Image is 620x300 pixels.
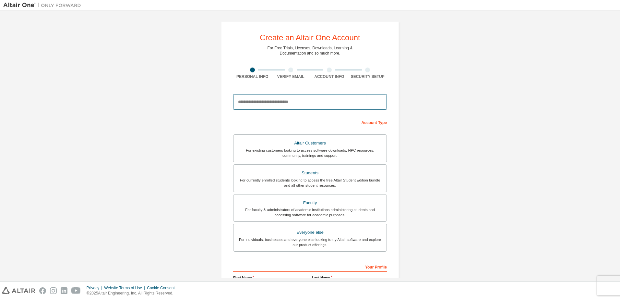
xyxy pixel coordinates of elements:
[104,285,147,291] div: Website Terms of Use
[237,237,383,247] div: For individuals, businesses and everyone else looking to try Altair software and explore our prod...
[2,287,35,294] img: altair_logo.svg
[312,275,387,280] label: Last Name
[147,285,178,291] div: Cookie Consent
[233,74,272,79] div: Personal Info
[268,45,353,56] div: For Free Trials, Licenses, Downloads, Learning & Documentation and so much more.
[310,74,349,79] div: Account Info
[237,139,383,148] div: Altair Customers
[233,261,387,272] div: Your Profile
[50,287,57,294] img: instagram.svg
[237,148,383,158] div: For existing customers looking to access software downloads, HPC resources, community, trainings ...
[71,287,81,294] img: youtube.svg
[272,74,310,79] div: Verify Email
[349,74,387,79] div: Security Setup
[237,169,383,178] div: Students
[260,34,360,42] div: Create an Altair One Account
[237,178,383,188] div: For currently enrolled students looking to access the free Altair Student Edition bundle and all ...
[237,228,383,237] div: Everyone else
[87,285,104,291] div: Privacy
[39,287,46,294] img: facebook.svg
[87,291,179,296] p: © 2025 Altair Engineering, Inc. All Rights Reserved.
[3,2,84,8] img: Altair One
[233,275,308,280] label: First Name
[237,198,383,207] div: Faculty
[61,287,67,294] img: linkedin.svg
[237,207,383,218] div: For faculty & administrators of academic institutions administering students and accessing softwa...
[233,117,387,127] div: Account Type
